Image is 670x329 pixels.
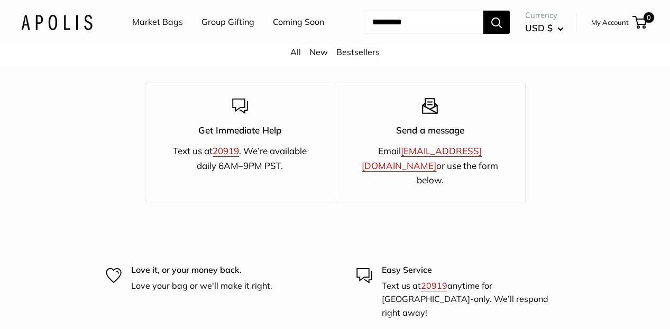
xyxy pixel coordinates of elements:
p: Love it, or your money back. [131,263,272,277]
img: Apolis [21,14,93,30]
p: Text us at . We’re available daily 6AM–9PM PST. [164,144,317,172]
p: Get Immediate Help [164,123,317,137]
p: Text us at anytime for [GEOGRAPHIC_DATA]-only. We’ll respond right away! [382,279,565,320]
span: Currency [525,8,564,23]
p: Easy Service [382,263,565,277]
a: Group Gifting [201,14,254,30]
p: Send a message [354,123,507,137]
a: All [290,47,301,57]
button: USD $ [525,20,564,37]
p: Love your bag or we'll make it right. [131,279,272,293]
a: New [309,47,328,57]
a: Coming Soon [273,14,324,30]
input: Search... [364,11,483,34]
a: 20919 [213,145,239,156]
button: Search [483,11,510,34]
a: 20919 [421,280,447,291]
p: Email or use the form below. [354,144,507,187]
a: [EMAIL_ADDRESS][DOMAIN_NAME] [362,145,482,171]
a: 0 [634,16,647,29]
a: Market Bags [132,14,183,30]
iframe: Sign Up via Text for Offers [8,289,113,321]
a: My Account [591,16,629,29]
span: USD $ [525,22,553,33]
span: 0 [644,12,654,23]
a: Bestsellers [336,47,380,57]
